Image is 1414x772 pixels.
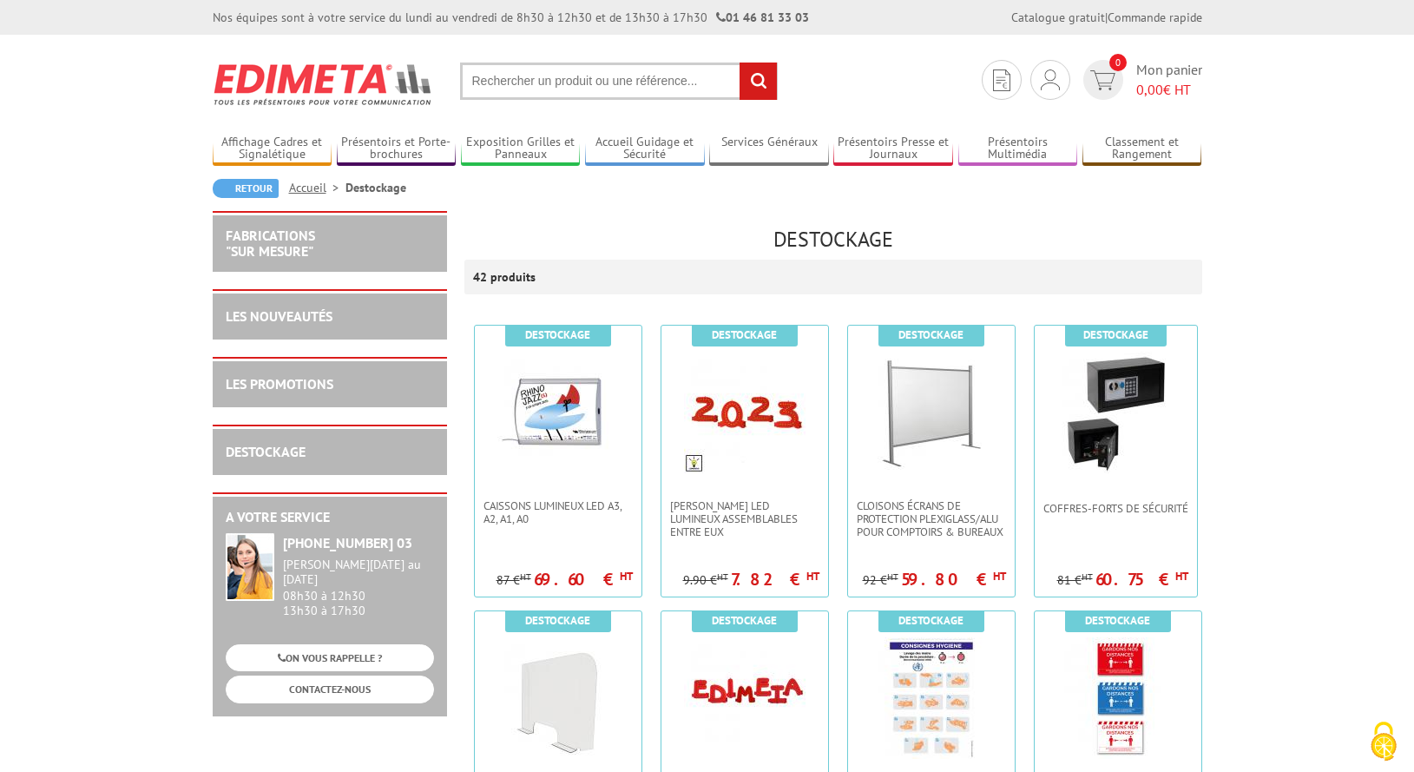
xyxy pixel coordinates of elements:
[620,569,633,584] sup: HT
[684,352,806,473] img: Chiffres LED lumineux assemblables entre eux
[213,52,434,116] img: Edimeta
[1090,70,1115,90] img: devis rapide
[712,327,777,342] b: Destockage
[716,10,809,25] strong: 01 46 81 33 03
[213,179,279,198] a: Retour
[461,135,581,163] a: Exposition Grilles et Panneaux
[1085,613,1150,628] b: Destockage
[226,510,434,525] h2: A votre service
[1035,502,1197,515] a: Coffres-forts de sécurité
[1095,574,1188,584] p: 60.75 €
[345,179,406,196] li: Destockage
[993,569,1006,584] sup: HT
[1136,60,1202,100] span: Mon panier
[773,226,893,253] span: Destockage
[1108,10,1202,25] a: Commande rapide
[473,260,538,294] p: 42 produits
[871,637,992,759] img: Panneaux muraux A4
[712,613,777,628] b: Destockage
[226,533,274,601] img: widget-service.jpg
[1082,571,1093,583] sup: HT
[497,352,619,473] img: Caissons lumineux LED A3, A2, A1, A0
[534,574,633,584] p: 69.60 €
[520,571,531,583] sup: HT
[226,227,315,260] a: FABRICATIONS"Sur Mesure"
[497,637,619,759] img: ECRANS DE PROTECTION PLEXIGLASS TRANSPARENT - Pieds plats
[1079,60,1202,100] a: devis rapide 0 Mon panier 0,00€ HT
[1041,69,1060,90] img: devis rapide
[684,637,806,759] img: Lettres LED lumineuses assemblables entre elles
[1057,574,1093,587] p: 81 €
[1175,569,1188,584] sup: HT
[226,676,434,703] a: CONTACTEZ-NOUS
[683,574,728,587] p: 9.90 €
[709,135,829,163] a: Services Généraux
[1362,720,1405,763] img: Cookies (fenêtre modale)
[226,644,434,671] a: ON VOUS RAPPELLE ?
[585,135,705,163] a: Accueil Guidage et Sécurité
[848,499,1015,538] a: Cloisons Écrans de protection Plexiglass/Alu pour comptoirs & Bureaux
[289,180,345,195] a: Accueil
[740,63,777,100] input: rechercher
[525,613,590,628] b: Destockage
[863,574,898,587] p: 92 €
[833,135,953,163] a: Présentoirs Presse et Journaux
[898,613,963,628] b: Destockage
[337,135,457,163] a: Présentoirs et Porte-brochures
[1353,713,1414,772] button: Cookies (fenêtre modale)
[958,135,1078,163] a: Présentoirs Multimédia
[806,569,819,584] sup: HT
[670,499,819,538] span: [PERSON_NAME] LED lumineux assemblables entre eux
[871,352,992,473] img: Cloisons Écrans de protection Plexiglass/Alu pour comptoirs & Bureaux
[898,327,963,342] b: Destockage
[887,571,898,583] sup: HT
[283,558,434,587] div: [PERSON_NAME][DATE] au [DATE]
[283,558,434,617] div: 08h30 à 12h30 13h30 à 17h30
[213,135,332,163] a: Affichage Cadres et Signalétique
[497,574,531,587] p: 87 €
[475,499,641,525] a: Caissons lumineux LED A3, A2, A1, A0
[1109,54,1127,71] span: 0
[993,69,1010,91] img: devis rapide
[1136,81,1163,98] span: 0,00
[483,499,633,525] span: Caissons lumineux LED A3, A2, A1, A0
[1043,502,1188,515] span: Coffres-forts de sécurité
[1083,327,1148,342] b: Destockage
[525,327,590,342] b: Destockage
[283,534,412,551] strong: [PHONE_NUMBER] 03
[901,574,1006,584] p: 59.80 €
[460,63,778,100] input: Rechercher un produit ou une référence...
[1082,135,1202,163] a: Classement et Rangement
[717,571,728,583] sup: HT
[226,443,306,460] a: DESTOCKAGE
[1136,80,1202,100] span: € HT
[213,9,809,26] div: Nos équipes sont à votre service du lundi au vendredi de 8h30 à 12h30 et de 13h30 à 17h30
[226,375,333,393] a: LES PROMOTIONS
[857,499,1006,538] span: Cloisons Écrans de protection Plexiglass/Alu pour comptoirs & Bureaux
[1057,637,1179,759] img: Panneaux muraux A4
[661,499,828,538] a: [PERSON_NAME] LED lumineux assemblables entre eux
[1055,352,1176,473] img: Coffres-forts de sécurité
[1011,10,1105,25] a: Catalogue gratuit
[731,574,819,584] p: 7.82 €
[1011,9,1202,26] div: |
[226,307,332,325] a: LES NOUVEAUTÉS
